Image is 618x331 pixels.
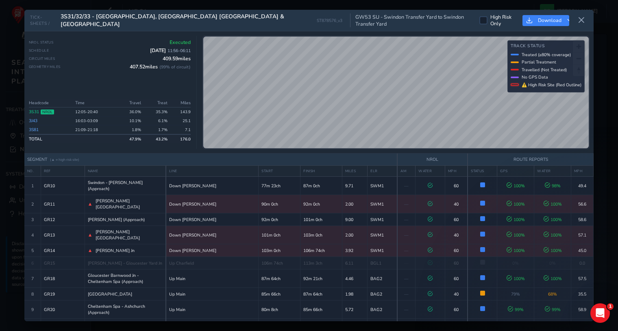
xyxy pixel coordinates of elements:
[571,257,593,270] td: 0.0
[571,226,593,244] td: 57.1
[300,244,342,257] td: 106m 74ch
[571,166,593,177] th: MPH
[368,270,397,288] td: BAG2
[342,244,367,257] td: 3.92
[300,226,342,244] td: 103m 0ch
[397,153,468,166] th: NROL
[117,107,143,116] td: 36.0 %
[404,260,409,266] span: —
[507,183,525,189] span: 100 %
[166,244,259,257] td: Down [PERSON_NAME]
[571,177,593,195] td: 49.4
[571,270,593,288] td: 57.5
[342,270,367,288] td: 4.46
[96,198,163,210] span: [PERSON_NAME][GEOGRAPHIC_DATA]
[404,248,409,254] span: —
[166,177,259,195] td: Down [PERSON_NAME]
[259,213,300,226] td: 92m 0ch
[544,248,562,254] span: 100 %
[144,99,170,107] th: Treat
[368,244,397,257] td: SWM1
[96,248,135,254] span: [PERSON_NAME] Jn
[404,291,409,297] span: —
[571,195,593,213] td: 56.6
[88,217,145,223] span: [PERSON_NAME] (Approach)
[590,303,610,323] iframe: Intercom live chat
[117,134,143,143] td: 47.9 %
[368,226,397,244] td: SWM1
[259,195,300,213] td: 90m 0ch
[342,257,367,270] td: 6.11
[300,300,342,319] td: 85m 66ch
[170,125,191,135] td: 7.1
[445,213,468,226] td: 60
[445,257,468,270] td: 60
[507,276,525,282] span: 100 %
[445,166,468,177] th: MPH
[534,166,571,177] th: WATER
[166,195,259,213] td: Down [PERSON_NAME]
[73,99,117,107] th: Time
[507,217,525,223] span: 100 %
[166,300,259,319] td: Up Main
[511,44,581,49] h4: Track Status
[166,257,259,270] td: Up Charfield
[404,201,409,207] span: —
[144,134,170,143] td: 43.2 %
[445,288,468,300] td: 40
[342,300,367,319] td: 5.72
[168,48,191,54] span: 11:56 - 06:11
[159,64,191,70] span: ( 99 % of circuit)
[259,226,300,244] td: 101m 0ch
[300,166,342,177] th: FINISH
[259,288,300,300] td: 85m 66ch
[259,177,300,195] td: 77m 23ch
[342,166,367,177] th: MILES
[117,116,143,125] td: 10.1 %
[522,74,548,80] span: No GPS Data
[468,166,497,177] th: STATUS
[24,153,397,166] th: SEGMENT
[497,166,534,177] th: GPS
[607,303,614,310] span: 1
[545,183,561,189] span: 98 %
[368,300,397,319] td: BAG2
[170,134,191,143] td: 176.0
[522,52,571,58] span: Treated (≥80% coverage)
[548,291,557,297] span: 68 %
[300,213,342,226] td: 101m 0ch
[416,166,445,177] th: WATER
[150,47,191,54] span: [DATE]
[445,244,468,257] td: 60
[571,213,593,226] td: 58.6
[300,270,342,288] td: 92m 21ch
[571,300,593,319] td: 58.9
[507,248,525,254] span: 100 %
[300,288,342,300] td: 87m 64ch
[507,232,525,238] span: 100 %
[397,166,415,177] th: AM
[445,226,468,244] td: 40
[88,260,162,266] span: [PERSON_NAME] - Gloucester Yard Jn
[368,288,397,300] td: BAG2
[368,213,397,226] td: SWM1
[259,166,300,177] th: START
[117,125,143,135] td: 1.8 %
[203,37,589,148] canvas: Map
[368,195,397,213] td: SWM1
[342,195,367,213] td: 2.00
[96,229,163,241] span: [PERSON_NAME][GEOGRAPHIC_DATA]
[445,177,468,195] td: 60
[342,213,367,226] td: 9.00
[511,291,520,297] span: 79 %
[368,257,397,270] td: BGL1
[522,82,581,88] span: ⚠ High Risk Site (Red Outline)
[512,260,519,266] span: 0%
[507,201,525,207] span: 100 %
[259,244,300,257] td: 103m 0ch
[522,67,567,73] span: Travelled (Not Treated)
[130,64,191,70] span: 407.52 miles
[166,288,259,300] td: Up Main
[300,177,342,195] td: 87m 0ch
[342,288,367,300] td: 1.98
